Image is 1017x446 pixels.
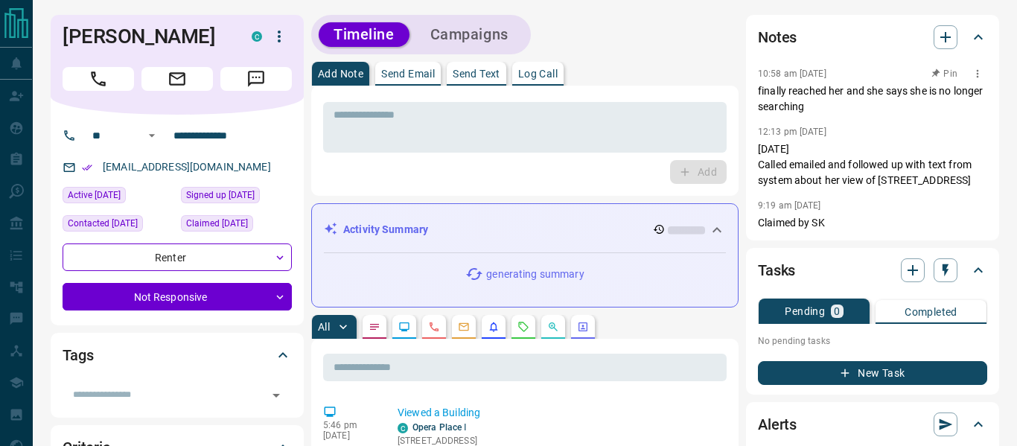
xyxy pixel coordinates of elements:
div: Not Responsive [63,283,292,310]
svg: Agent Actions [577,321,589,333]
svg: Requests [517,321,529,333]
p: Viewed a Building [398,405,721,421]
button: Campaigns [415,22,523,47]
div: Tags [63,337,292,373]
svg: Emails [458,321,470,333]
div: Renter [63,243,292,271]
svg: Listing Alerts [488,321,500,333]
div: Alerts [758,407,987,442]
button: Open [143,127,161,144]
div: Tue Aug 26 2025 [63,187,173,208]
p: Send Email [381,69,435,79]
h2: Alerts [758,412,797,436]
p: All [318,322,330,332]
div: condos.ca [398,423,408,433]
div: Wed Jun 11 2025 [181,187,292,208]
p: Send Text [453,69,500,79]
p: No pending tasks [758,330,987,352]
div: condos.ca [252,31,262,42]
p: 12:13 pm [DATE] [758,127,826,137]
p: [DATE] [323,430,375,441]
span: Signed up [DATE] [186,188,255,203]
p: finally reached her and she says she is no longer searching [758,83,987,115]
p: 10:58 am [DATE] [758,69,826,79]
p: Log Call [518,69,558,79]
h2: Tasks [758,258,795,282]
p: Activity Summary [343,222,428,238]
span: Active [DATE] [68,188,121,203]
h2: Tags [63,343,93,367]
svg: Lead Browsing Activity [398,321,410,333]
a: Opera Place Ⅰ [412,422,467,433]
svg: Notes [369,321,380,333]
p: Completed [905,307,957,317]
svg: Email Verified [82,162,92,173]
span: Contacted [DATE] [68,216,138,231]
svg: Opportunities [547,321,559,333]
h2: Notes [758,25,797,49]
span: Claimed [DATE] [186,216,248,231]
p: generating summary [486,267,584,282]
span: Call [63,67,134,91]
span: Email [141,67,213,91]
h1: [PERSON_NAME] [63,25,229,48]
svg: Calls [428,321,440,333]
a: [EMAIL_ADDRESS][DOMAIN_NAME] [103,161,271,173]
button: Timeline [319,22,409,47]
button: New Task [758,361,987,385]
div: Notes [758,19,987,55]
p: Claimed by SK [758,215,987,231]
div: Thu Jun 12 2025 [181,215,292,236]
div: Fri Jul 18 2025 [63,215,173,236]
button: Open [266,385,287,406]
p: 0 [834,306,840,316]
p: Add Note [318,69,363,79]
div: Tasks [758,252,987,288]
span: Message [220,67,292,91]
button: Pin [923,67,966,80]
p: 9:19 am [DATE] [758,200,821,211]
p: 5:46 pm [323,420,375,430]
p: Pending [785,306,825,316]
div: Activity Summary [324,216,726,243]
p: [DATE] Called emailed and followed up with text from system about her view of [STREET_ADDRESS] [758,141,987,188]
